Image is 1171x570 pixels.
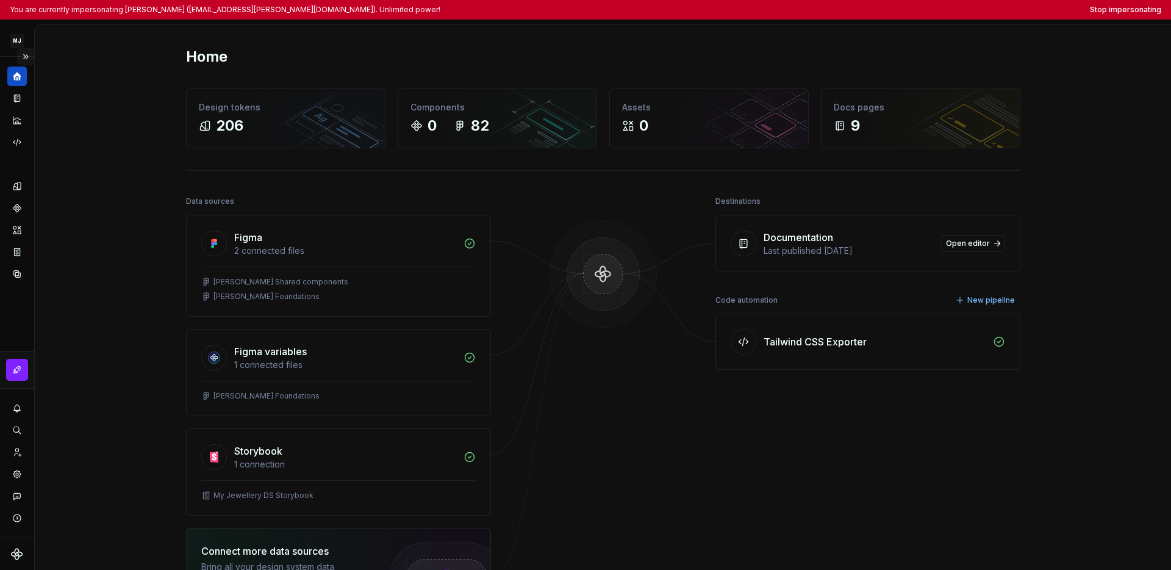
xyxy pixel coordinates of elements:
[7,198,27,218] a: Components
[186,329,491,416] a: Figma variables1 connected files[PERSON_NAME] Foundations
[216,116,243,135] div: 206
[410,101,584,114] div: Components
[7,442,27,462] a: Invite team
[609,88,809,148] a: Assets0
[1090,5,1161,15] button: Stop impersonating
[7,220,27,240] a: Assets
[7,110,27,130] a: Analytics
[234,230,262,245] div: Figma
[7,242,27,262] a: Storybook stories
[639,116,648,135] div: 0
[715,292,778,309] div: Code automation
[7,420,27,440] button: Search ⌘K
[7,67,27,86] a: Home
[213,491,313,500] div: My Jewellery DS Storybook
[234,458,456,471] div: 1 connection
[7,132,27,152] a: Code automation
[234,444,282,458] div: Storybook
[7,486,27,506] button: Contact support
[213,292,320,301] div: [PERSON_NAME] Foundations
[471,116,489,135] div: 82
[186,193,234,210] div: Data sources
[186,428,491,516] a: Storybook1 connectionMy Jewellery DS Storybook
[821,88,1020,148] a: Docs pages9
[7,264,27,284] a: Data sources
[11,548,23,560] svg: Supernova Logo
[234,359,456,371] div: 1 connected files
[234,245,456,257] div: 2 connected files
[946,239,990,248] span: Open editor
[967,295,1015,305] span: New pipeline
[186,215,491,317] a: Figma2 connected files[PERSON_NAME] Shared components[PERSON_NAME] Foundations
[7,399,27,418] button: Notifications
[7,88,27,108] a: Documentation
[2,27,32,54] button: MJ
[186,47,227,67] h2: Home
[622,101,796,114] div: Assets
[428,116,437,135] div: 0
[234,344,307,359] div: Figma variables
[186,88,385,148] a: Design tokens206
[10,34,24,48] div: MJ
[834,101,1008,114] div: Docs pages
[952,292,1020,309] button: New pipeline
[398,88,597,148] a: Components082
[10,5,440,15] p: You are currently impersonating [PERSON_NAME] ([EMAIL_ADDRESS][PERSON_NAME][DOMAIN_NAME]). Unlimi...
[213,391,320,401] div: [PERSON_NAME] Foundations
[199,101,373,114] div: Design tokens
[17,48,34,65] button: Expand sidebar
[213,277,348,287] div: [PERSON_NAME] Shared components
[715,193,761,210] div: Destinations
[940,235,1005,252] a: Open editor
[201,544,366,558] div: Connect more data sources
[764,245,933,257] div: Last published [DATE]
[7,176,27,196] a: Design tokens
[764,230,833,245] div: Documentation
[764,334,867,349] div: Tailwind CSS Exporter
[7,464,27,484] a: Settings
[851,116,860,135] div: 9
